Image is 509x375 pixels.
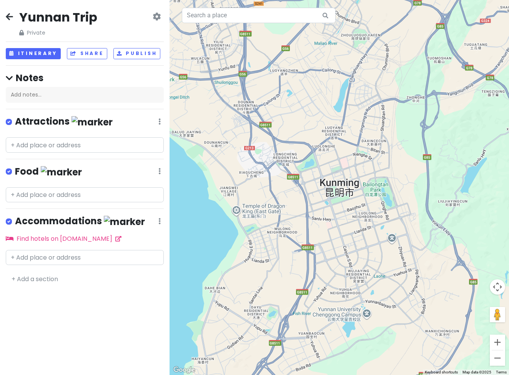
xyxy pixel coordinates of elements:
[6,187,164,203] input: + Add place or address
[496,370,507,374] a: Terms
[425,370,458,375] button: Keyboard shortcuts
[462,370,491,374] span: Map data ©2025
[12,275,58,283] a: + Add a section
[182,8,336,23] input: Search a place
[19,9,97,25] h2: Yunnan Trip
[41,166,82,178] img: marker
[15,115,113,128] h4: Attractions
[72,116,113,128] img: marker
[6,137,164,153] input: + Add place or address
[490,350,505,366] button: Zoom out
[6,234,121,243] a: Find hotels on [DOMAIN_NAME]
[6,48,61,59] button: Itinerary
[67,48,107,59] button: Share
[113,48,161,59] button: Publish
[6,87,164,103] div: Add notes...
[171,365,197,375] img: Google
[104,216,145,228] img: marker
[171,365,197,375] a: Open this area in Google Maps (opens a new window)
[490,279,505,295] button: Map camera controls
[6,250,164,265] input: + Add place or address
[490,307,505,322] button: Drag Pegman onto the map to open Street View
[15,165,82,178] h4: Food
[6,72,164,84] h4: Notes
[15,215,145,228] h4: Accommodations
[19,28,97,37] span: Private
[490,335,505,350] button: Zoom in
